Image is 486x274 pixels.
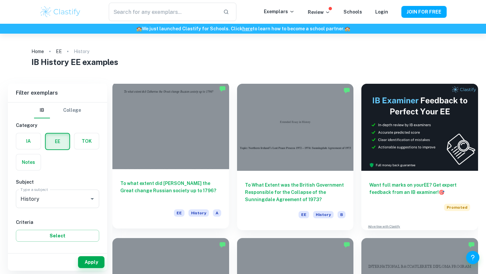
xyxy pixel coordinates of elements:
[74,133,99,149] button: TOK
[468,241,475,248] img: Marked
[344,87,350,94] img: Marked
[46,134,69,149] button: EE
[56,47,62,56] a: EE
[466,251,479,264] button: Help and Feedback
[88,194,97,203] button: Open
[344,26,350,31] span: 🏫
[1,25,485,32] h6: We just launched Clastify for Schools. Click to learn how to become a school partner.
[401,6,447,18] button: JOIN FOR FREE
[242,26,253,31] a: here
[112,84,229,230] a: To what extent did [PERSON_NAME] the Great change Russian society up to 1796?EEHistoryA
[344,9,362,15] a: Schools
[31,47,44,56] a: Home
[34,103,81,118] div: Filter type choice
[136,26,142,31] span: 🏫
[188,209,209,217] span: History
[39,5,81,18] img: Clastify logo
[313,211,334,218] span: History
[237,84,354,230] a: To What Extent was the British Government Responsible for the Collapse of the Sunningdale Agreeme...
[245,181,346,203] h6: To What Extent was the British Government Responsible for the Collapse of the Sunningdale Agreeme...
[361,84,478,230] a: Want full marks on yourEE? Get expert feedback from an IB examiner!PromotedAdvertise with Clastify
[120,180,221,201] h6: To what extent did [PERSON_NAME] the Great change Russian society up to 1796?
[174,209,184,217] span: EE
[308,9,330,16] p: Review
[20,187,48,192] label: Type a subject
[16,178,99,186] h6: Subject
[213,209,221,217] span: A
[361,84,478,171] img: Thumbnail
[219,241,226,248] img: Marked
[8,84,107,102] h6: Filter exemplars
[375,9,388,15] a: Login
[368,224,400,229] a: Advertise with Clastify
[16,230,99,242] button: Select
[16,219,99,226] h6: Criteria
[338,211,345,218] span: B
[439,190,444,195] span: 🎯
[16,154,41,170] button: Notes
[299,211,309,218] span: EE
[16,133,41,149] button: IA
[31,56,455,68] h1: IB History EE examples
[74,48,89,55] p: History
[219,85,226,92] img: Marked
[16,122,99,129] h6: Category
[264,8,295,15] p: Exemplars
[78,256,104,268] button: Apply
[16,250,99,257] h6: Grade
[344,241,350,248] img: Marked
[369,181,470,196] h6: Want full marks on your EE ? Get expert feedback from an IB examiner!
[34,103,50,118] button: IB
[444,204,470,211] span: Promoted
[109,3,218,21] input: Search for any exemplars...
[63,103,81,118] button: College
